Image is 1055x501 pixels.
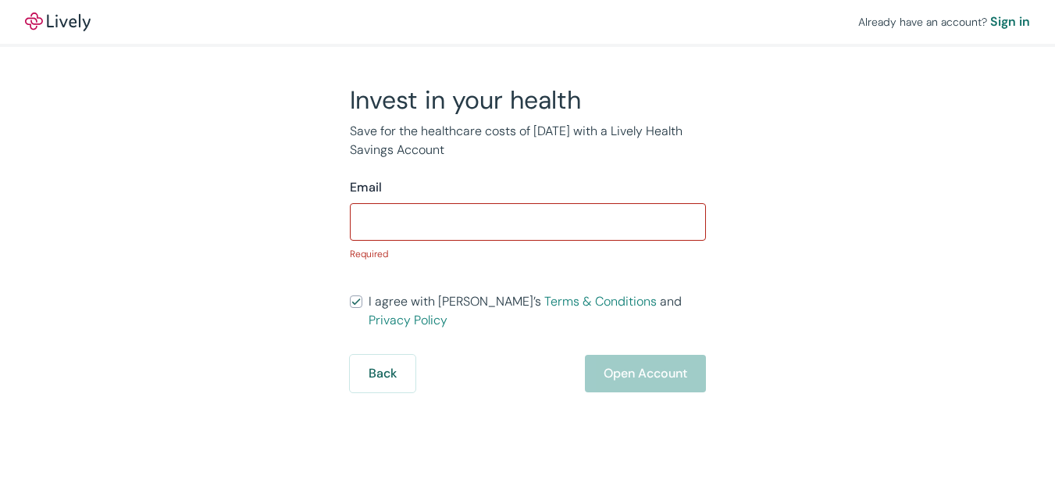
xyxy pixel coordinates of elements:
button: Back [350,355,415,392]
a: Privacy Policy [369,312,447,328]
a: Sign in [990,13,1030,31]
a: LivelyLively [25,13,91,31]
h2: Invest in your health [350,84,706,116]
p: Required [350,247,706,261]
span: I agree with [PERSON_NAME]’s and [369,292,706,330]
div: Already have an account? [858,13,1030,31]
a: Terms & Conditions [544,293,657,310]
label: Email [350,178,382,197]
img: Lively [25,13,91,31]
p: Save for the healthcare costs of [DATE] with a Lively Health Savings Account [350,122,706,159]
